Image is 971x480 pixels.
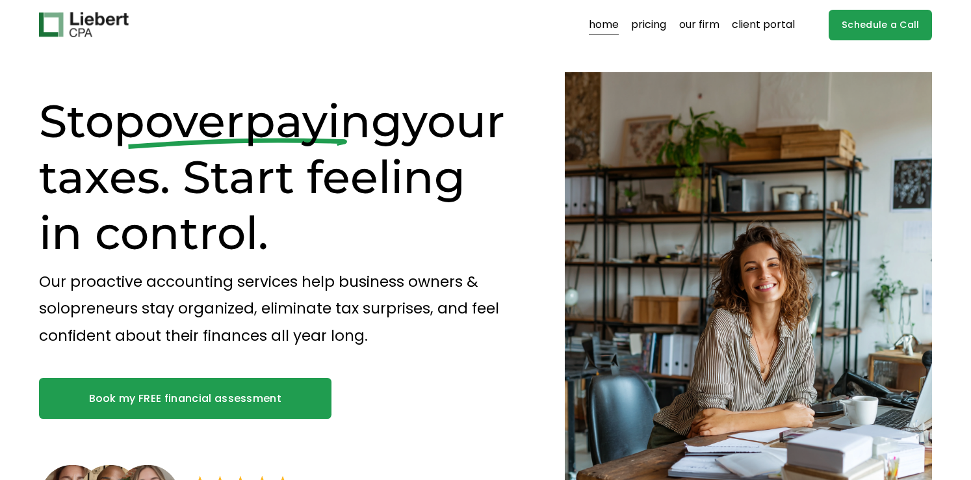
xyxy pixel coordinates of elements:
a: pricing [631,14,666,35]
p: Our proactive accounting services help business owners & solopreneurs stay organized, eliminate t... [39,269,519,350]
a: our firm [679,14,719,35]
a: Schedule a Call [829,10,932,40]
a: home [589,14,619,35]
img: Liebert CPA [39,12,129,37]
span: overpaying [145,93,402,149]
a: client portal [732,14,795,35]
a: Book my FREE financial assessment [39,378,331,419]
h1: Stop your taxes. Start feeling in control. [39,94,519,261]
